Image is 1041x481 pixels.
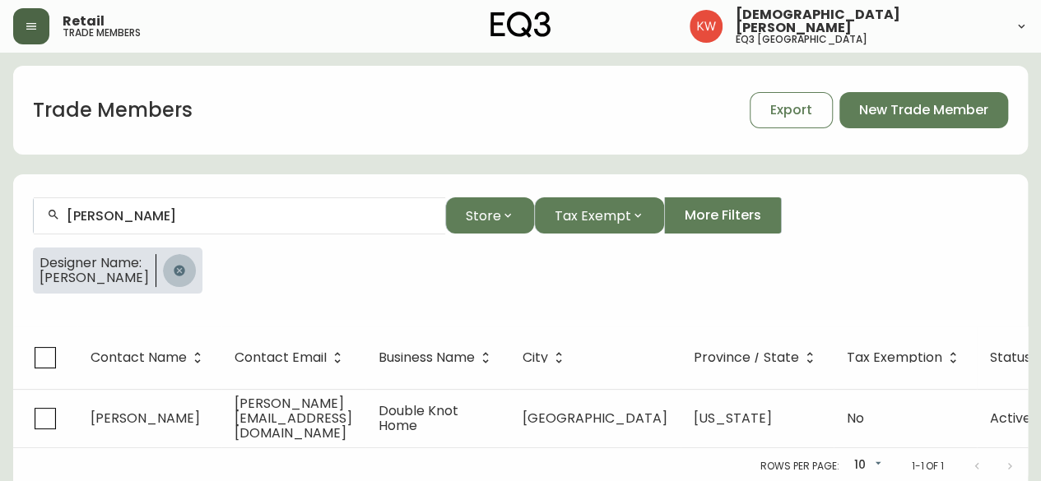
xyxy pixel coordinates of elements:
p: Rows per page: [760,459,839,474]
button: More Filters [664,197,782,234]
button: Export [750,92,833,128]
span: Province / State [694,350,820,365]
span: [GEOGRAPHIC_DATA] [523,409,667,428]
span: Contact Name [91,350,208,365]
span: Designer Name: [40,256,149,271]
h1: Trade Members [33,96,193,124]
span: Active [990,409,1031,428]
h5: trade members [63,28,141,38]
span: [DEMOGRAPHIC_DATA][PERSON_NAME] [736,8,1001,35]
span: [PERSON_NAME] [40,271,149,285]
span: Tax Exemption [847,353,942,363]
div: 10 [845,452,885,479]
button: Store [445,197,534,234]
span: Retail [63,15,105,28]
h5: eq3 [GEOGRAPHIC_DATA] [736,35,867,44]
span: Double Knot Home [379,401,458,435]
span: Export [770,101,812,119]
button: New Trade Member [839,92,1008,128]
span: [PERSON_NAME][EMAIL_ADDRESS][DOMAIN_NAME] [235,394,352,442]
span: Business Name [379,350,496,365]
span: Contact Name [91,353,187,363]
span: [US_STATE] [694,409,772,428]
input: Search [67,208,432,224]
span: Tax Exempt [555,206,631,226]
span: Contact Email [235,350,348,365]
img: f33162b67396b0982c40ce2a87247151 [690,10,723,43]
span: Store [466,206,501,226]
span: Business Name [379,353,475,363]
span: Province / State [694,353,799,363]
span: Contact Email [235,353,327,363]
span: Status [990,353,1031,363]
span: [PERSON_NAME] [91,409,200,428]
span: Tax Exemption [847,350,964,365]
button: Tax Exempt [534,197,664,234]
span: New Trade Member [859,101,988,119]
span: City [523,353,548,363]
span: More Filters [685,206,761,224]
span: City [523,350,569,365]
img: logo [490,12,551,38]
span: No [847,409,864,428]
p: 1-1 of 1 [911,459,944,474]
